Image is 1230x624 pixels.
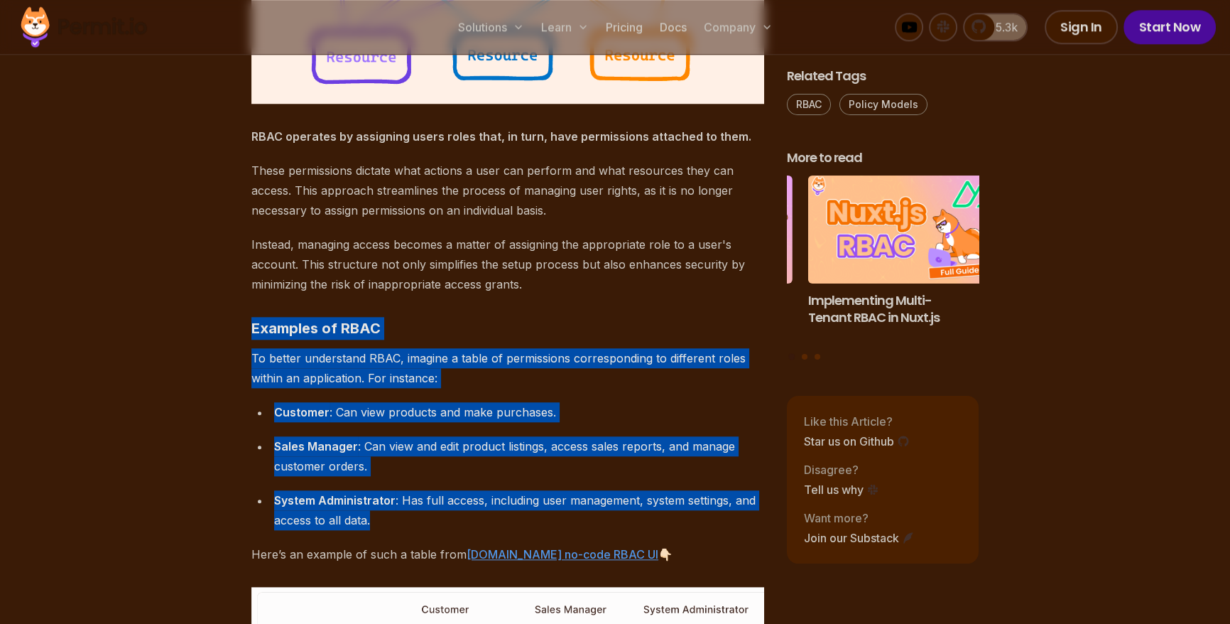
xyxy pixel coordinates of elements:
[467,547,658,561] a: [DOMAIN_NAME] no-code RBAC UI
[804,433,910,450] a: Star us on Github
[808,176,1000,284] img: Implementing Multi-Tenant RBAC in Nuxt.js
[251,161,764,220] p: These permissions dictate what actions a user can perform and what resources they can access. Thi...
[274,436,764,476] div: : Can view and edit product listings, access sales reports, and manage customer orders.
[815,354,820,360] button: Go to slide 3
[808,176,1000,345] a: Implementing Multi-Tenant RBAC in Nuxt.jsImplementing Multi-Tenant RBAC in Nuxt.js
[804,481,879,498] a: Tell us why
[787,150,979,168] h2: More to read
[1123,10,1217,44] a: Start Now
[787,176,979,362] div: Posts
[802,354,807,360] button: Go to slide 2
[251,129,751,144] strong: RBAC operates by assigning users roles that, in turn, have permissions attached to them.
[804,529,915,547] a: Join our Substack
[789,354,795,360] button: Go to slide 1
[274,405,330,419] strong: Customer
[251,544,764,564] p: Here’s an example of such a table from 👇🏻
[804,413,910,430] p: Like this Article?
[804,461,879,478] p: Disagree?
[274,493,396,507] strong: System Administrator
[274,402,764,422] div: : Can view products and make purchases.
[274,439,358,453] strong: Sales Manager
[808,292,1000,328] h3: Implementing Multi-Tenant RBAC in Nuxt.js
[1045,10,1118,44] a: Sign In
[535,13,594,41] button: Learn
[251,348,764,388] p: To better understand RBAC, imagine a table of permissions corresponding to different roles within...
[274,490,764,530] div: : Has full access, including user management, system settings, and access to all data.
[251,320,381,337] strong: Examples of RBAC
[654,13,692,41] a: Docs
[804,510,915,527] p: Want more?
[600,13,648,41] a: Pricing
[251,235,764,294] p: Instead, managing access becomes a matter of assigning the appropriate role to a user's account. ...
[787,68,979,86] h2: Related Tags
[963,13,1028,41] a: 5.3k
[452,13,530,41] button: Solutions
[698,13,778,41] button: Company
[14,3,153,51] img: Permit logo
[839,95,927,116] a: Policy Models
[808,176,1000,345] li: 1 of 3
[987,18,1018,36] span: 5.3k
[787,95,831,116] a: RBAC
